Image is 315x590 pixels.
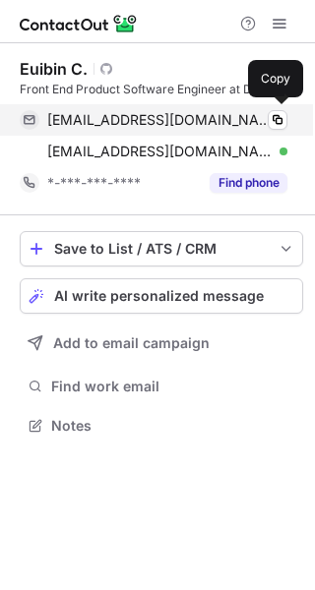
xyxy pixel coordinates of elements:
button: Reveal Button [210,173,287,193]
span: [EMAIL_ADDRESS][DOMAIN_NAME] [47,143,273,160]
img: ContactOut v5.3.10 [20,12,138,35]
div: Save to List / ATS / CRM [54,241,269,257]
button: Notes [20,412,303,440]
button: save-profile-one-click [20,231,303,266]
div: Euibin C. [20,59,88,79]
span: [EMAIL_ADDRESS][DOMAIN_NAME] [47,111,273,129]
span: Add to email campaign [53,335,210,351]
span: Notes [51,417,295,435]
span: Find work email [51,378,295,395]
button: AI write personalized message [20,278,303,314]
button: Find work email [20,373,303,400]
button: Add to email campaign [20,325,303,361]
span: AI write personalized message [54,288,264,304]
div: Front End Product Software Engineer at Dropbox [20,81,303,98]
